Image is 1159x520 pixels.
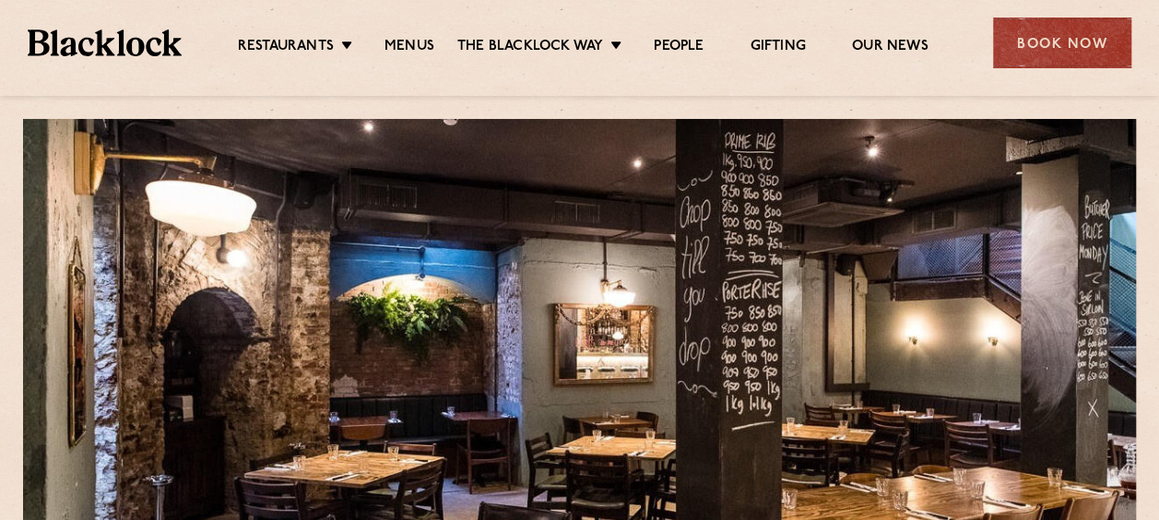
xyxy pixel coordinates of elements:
a: Restaurants [238,38,334,58]
img: BL_Textured_Logo-footer-cropped.svg [28,30,182,55]
a: Menus [384,38,434,58]
div: Book Now [993,18,1131,68]
a: People [654,38,704,58]
a: Gifting [750,38,805,58]
a: The Blacklock Way [457,38,603,58]
a: Our News [852,38,928,58]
